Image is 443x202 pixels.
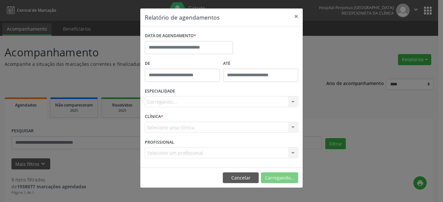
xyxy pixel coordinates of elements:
label: De [145,59,220,69]
button: Close [290,8,303,24]
label: CLÍNICA [145,112,163,122]
button: Cancelar [223,172,259,183]
h5: Relatório de agendamentos [145,13,220,22]
button: Carregando... [261,172,298,183]
label: PROFISSIONAL [145,137,174,147]
label: DATA DE AGENDAMENTO [145,31,196,41]
label: ESPECIALIDADE [145,86,175,96]
label: ATÉ [223,59,298,69]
